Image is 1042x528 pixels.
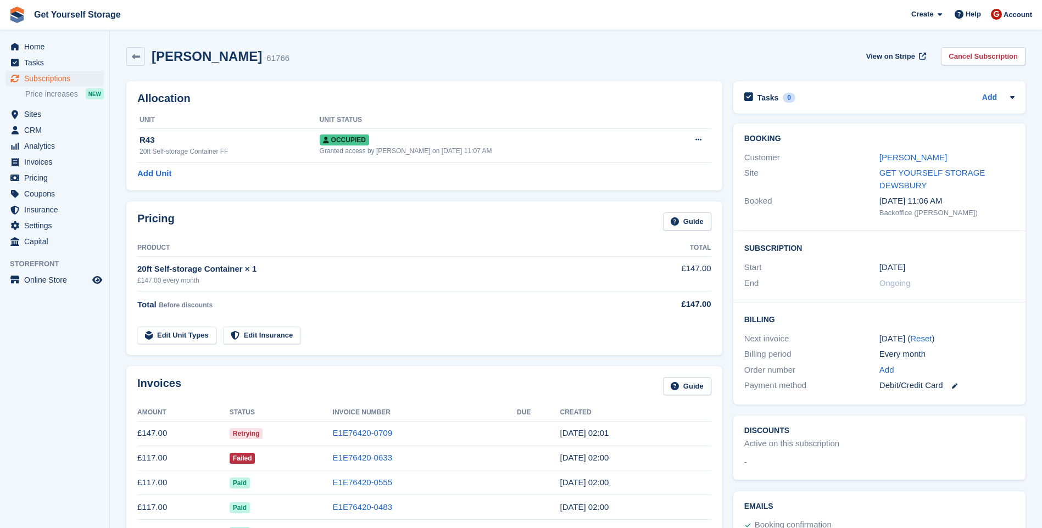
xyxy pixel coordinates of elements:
[24,272,90,288] span: Online Store
[24,170,90,186] span: Pricing
[5,122,104,138] a: menu
[744,195,879,218] div: Booked
[152,49,262,64] h2: [PERSON_NAME]
[159,301,213,309] span: Before discounts
[517,404,560,422] th: Due
[30,5,125,24] a: Get Yourself Storage
[5,218,104,233] a: menu
[137,377,181,395] h2: Invoices
[783,93,795,103] div: 0
[24,218,90,233] span: Settings
[24,154,90,170] span: Invoices
[560,502,609,512] time: 2025-06-20 01:00:27 UTC
[744,261,879,274] div: Start
[24,138,90,154] span: Analytics
[910,334,932,343] a: Reset
[137,111,320,129] th: Unit
[9,7,25,23] img: stora-icon-8386f47178a22dfd0bd8f6a31ec36ba5ce8667c1dd55bd0f319d3a0aa187defe.svg
[744,333,879,345] div: Next invoice
[25,89,78,99] span: Price increases
[333,478,392,487] a: E1E76420-0555
[230,478,250,488] span: Paid
[333,502,392,512] a: E1E76420-0483
[137,167,171,180] a: Add Unit
[137,276,622,285] div: £147.00 every month
[744,167,879,192] div: Site
[91,273,104,287] a: Preview store
[879,261,905,274] time: 2024-12-20 01:00:00 UTC
[560,404,711,422] th: Created
[663,212,711,231] a: Guide
[333,453,392,462] a: E1E76420-0633
[320,146,665,156] div: Granted access by [PERSON_NAME] on [DATE] 11:07 AM
[941,47,1026,65] a: Cancel Subscription
[333,428,392,437] a: E1E76420-0709
[560,428,609,437] time: 2025-09-20 01:01:01 UTC
[744,348,879,361] div: Billing period
[560,478,609,487] time: 2025-07-20 01:00:27 UTC
[266,52,289,65] div: 61766
[744,437,839,450] div: Active on this subscription
[24,202,90,217] span: Insurance
[137,327,216,345] a: Edit Unit Types
[137,470,230,495] td: £117.00
[137,404,230,422] th: Amount
[86,88,104,99] div: NEW
[757,93,779,103] h2: Tasks
[966,9,981,20] span: Help
[24,186,90,201] span: Coupons
[24,122,90,138] span: CRM
[10,259,109,269] span: Storefront
[140,147,320,156] div: 20ft Self-storage Container FF
[137,212,175,231] h2: Pricing
[333,404,517,422] th: Invoice Number
[5,272,104,288] a: menu
[137,495,230,520] td: £117.00
[137,446,230,470] td: £117.00
[879,348,1015,361] div: Every month
[744,313,1015,324] h2: Billing
[879,195,1015,207] div: [DATE] 11:06 AM
[744,426,1015,435] h2: Discounts
[5,55,104,70] a: menu
[744,379,879,392] div: Payment method
[137,300,157,309] span: Total
[744,277,879,290] div: End
[5,71,104,86] a: menu
[879,364,894,377] a: Add
[744,502,1015,511] h2: Emails
[879,168,985,190] a: GET YOURSELF STORAGE DEWSBURY
[622,239,711,257] th: Total
[866,51,915,62] span: View on Stripe
[230,502,250,513] span: Paid
[663,377,711,395] a: Guide
[5,234,104,249] a: menu
[25,88,104,100] a: Price increases NEW
[137,421,230,446] td: £147.00
[744,242,1015,253] h2: Subscription
[230,404,333,422] th: Status
[622,256,711,291] td: £147.00
[1004,9,1032,20] span: Account
[744,134,1015,143] h2: Booking
[137,263,622,276] div: 20ft Self-storage Container × 1
[879,379,1015,392] div: Debit/Credit Card
[223,327,301,345] a: Edit Insurance
[879,333,1015,345] div: [DATE] ( )
[24,39,90,54] span: Home
[230,453,255,464] span: Failed
[5,138,104,154] a: menu
[5,202,104,217] a: menu
[5,106,104,122] a: menu
[911,9,933,20] span: Create
[320,134,369,145] span: Occupied
[230,428,263,439] span: Retrying
[879,207,1015,218] div: Backoffice ([PERSON_NAME])
[744,364,879,377] div: Order number
[879,278,911,288] span: Ongoing
[320,111,665,129] th: Unit Status
[560,453,609,462] time: 2025-08-20 01:00:47 UTC
[24,234,90,249] span: Capital
[744,151,879,164] div: Customer
[991,9,1002,20] img: James Brocklehurst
